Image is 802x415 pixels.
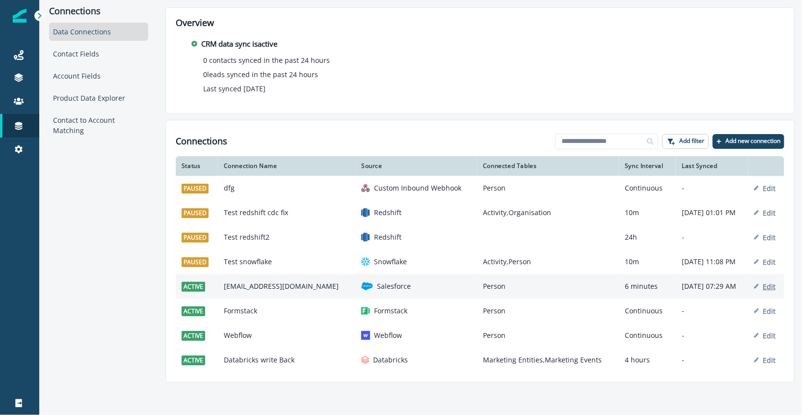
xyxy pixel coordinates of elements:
[713,134,784,149] button: Add new connection
[203,69,318,80] p: 0 leads synced in the past 24 hours
[182,356,205,365] span: active
[619,323,676,348] td: Continuous
[49,89,148,107] div: Product Data Explorer
[49,67,148,85] div: Account Fields
[176,299,784,323] a: activeFormstackformstackFormstackPersonContinuous-Edit
[361,257,370,266] img: snowflake
[682,257,742,267] p: [DATE] 11:08 PM
[176,18,784,28] h2: Overview
[754,306,775,316] button: Edit
[625,162,670,170] div: Sync Interval
[201,38,277,50] p: CRM data sync is active
[49,23,148,41] div: Data Connections
[361,233,370,242] img: redshift
[725,138,780,144] p: Add new connection
[754,208,775,218] button: Edit
[374,208,401,218] p: Redshift
[477,176,619,200] td: Person
[182,162,212,170] div: Status
[763,233,775,242] p: Edit
[619,176,676,200] td: Continuous
[763,356,775,365] p: Edit
[361,208,370,217] img: redshift
[218,249,355,274] td: Test snowflake
[361,306,370,315] img: formstack
[176,176,784,200] a: pauseddfggeneric inbound webhookCustom Inbound WebhookPersonContinuous-Edit
[763,184,775,193] p: Edit
[13,9,27,23] img: Inflection
[218,348,355,372] td: Databricks write Back
[182,282,205,292] span: active
[218,200,355,225] td: Test redshift cdc fix
[682,232,742,242] p: -
[682,306,742,316] p: -
[182,184,209,194] span: paused
[373,355,408,365] p: Databricks
[763,331,775,340] p: Edit
[682,183,742,193] p: -
[477,348,619,372] td: Marketing Entities,Marketing Events
[477,299,619,323] td: Person
[662,134,709,149] button: Add filter
[361,184,370,193] img: generic inbound webhook
[203,55,330,65] p: 0 contacts synced in the past 24 hours
[218,299,355,323] td: Formstack
[763,306,775,316] p: Edit
[477,249,619,274] td: Activity,Person
[176,348,784,372] a: activeDatabricks write BackDatabricksMarketing Entities,Marketing Events4 hours-Edit
[176,274,784,299] a: active[EMAIL_ADDRESS][DOMAIN_NAME]salesforceSalesforcePerson6 minutes[DATE] 07:29 AMEdit
[218,323,355,348] td: Webflow
[619,274,676,299] td: 6 minutes
[477,274,619,299] td: Person
[754,282,775,291] button: Edit
[176,136,227,147] h1: Connections
[754,331,775,340] button: Edit
[361,331,370,340] img: webflow
[182,331,205,341] span: active
[682,355,742,365] p: -
[619,348,676,372] td: 4 hours
[682,331,742,340] p: -
[218,176,355,200] td: dfg
[176,200,784,225] a: pausedTest redshift cdc fixredshiftRedshiftActivity,Organisation10m[DATE] 01:01 PMEdit
[176,249,784,274] a: pausedTest snowflakesnowflakeSnowflakeActivity,Person10m[DATE] 11:08 PMEdit
[682,162,742,170] div: Last Synced
[754,356,775,365] button: Edit
[374,257,407,267] p: Snowflake
[176,323,784,348] a: activeWebflowwebflowWebflowPersonContinuous-Edit
[218,274,355,299] td: [EMAIL_ADDRESS][DOMAIN_NAME]
[619,299,676,323] td: Continuous
[49,45,148,63] div: Contact Fields
[361,162,471,170] div: Source
[374,232,401,242] p: Redshift
[182,306,205,316] span: active
[176,225,784,249] a: pausedTest redshift2redshiftRedshift24h-Edit
[218,225,355,249] td: Test redshift2
[483,162,613,170] div: Connected Tables
[182,233,209,243] span: paused
[49,6,148,17] p: Connections
[224,162,349,170] div: Connection Name
[477,200,619,225] td: Activity,Organisation
[682,208,742,218] p: [DATE] 01:01 PM
[377,281,411,291] p: Salesforce
[619,249,676,274] td: 10m
[754,257,775,267] button: Edit
[754,184,775,193] button: Edit
[361,280,373,292] img: salesforce
[374,306,407,316] p: Formstack
[679,138,704,144] p: Add filter
[374,331,402,340] p: Webflow
[754,233,775,242] button: Edit
[682,281,742,291] p: [DATE] 07:29 AM
[763,208,775,218] p: Edit
[619,200,676,225] td: 10m
[763,282,775,291] p: Edit
[182,208,209,218] span: paused
[49,111,148,139] div: Contact to Account Matching
[374,183,461,193] p: Custom Inbound Webhook
[477,323,619,348] td: Person
[619,225,676,249] td: 24h
[203,83,266,94] p: Last synced [DATE]
[763,257,775,267] p: Edit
